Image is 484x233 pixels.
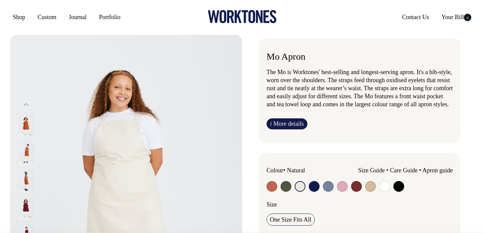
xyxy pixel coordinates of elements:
h6: Mo Apron [267,52,453,62]
img: burgundy [19,197,34,220]
span: 0 [464,14,471,21]
a: Apron guide [423,167,453,174]
span: • [419,167,421,174]
a: Care Guide [390,167,418,174]
span: • [283,167,285,174]
a: Journal [66,11,89,23]
img: rust [19,169,34,193]
a: Size Guide [358,167,385,174]
span: The Mo is Worktones' best-selling and longest-serving apron. It's a bib-style, worn over the shou... [267,69,453,108]
img: rust [19,142,34,165]
label: Natural [287,167,305,174]
a: Custom [35,11,59,23]
button: Previous [21,97,31,112]
a: Your Bill0 [439,11,474,23]
div: Size [267,200,453,209]
span: i [270,121,272,127]
a: Contact Us [399,11,432,23]
span: • [386,167,388,174]
img: rust [19,114,34,138]
a: Portfolio [96,11,123,23]
input: One Size Fits All [267,214,315,226]
div: Colour [267,166,341,174]
a: iMore details [267,118,307,129]
a: Shop [10,11,28,23]
span: One Size Fits All [270,216,311,224]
